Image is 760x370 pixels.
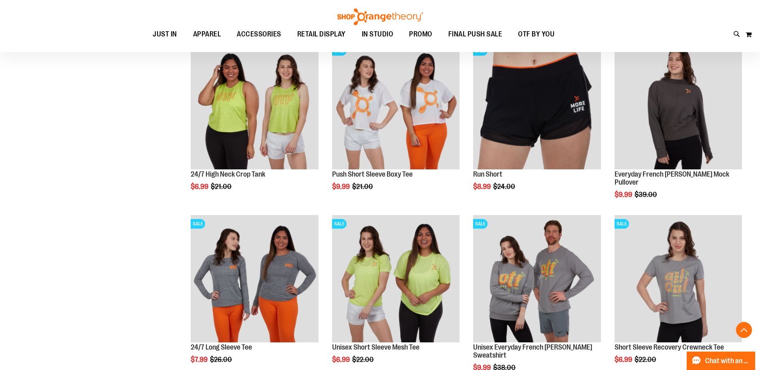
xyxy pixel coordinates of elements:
[328,38,464,211] div: product
[473,170,502,178] a: Run Short
[187,38,322,211] div: product
[332,42,460,171] a: Product image for Push Short Sleeve Boxy TeeSALE
[191,215,318,342] img: Product image for 24/7 Long Sleeve Tee
[332,343,419,351] a: Unisex Short Sleeve Mesh Tee
[473,215,601,342] img: Product image for Unisex Everyday French Terry Crewneck Sweatshirt
[440,25,510,43] a: FINAL PUSH SALE
[705,357,750,365] span: Chat with an Expert
[237,25,281,43] span: ACCESSORIES
[332,170,413,178] a: Push Short Sleeve Boxy Tee
[473,215,601,344] a: Product image for Unisex Everyday French Terry Crewneck SweatshirtSALE
[193,25,221,43] span: APPAREL
[615,42,742,169] img: Product image for Everyday French Terry Crop Mock Pullover
[354,25,401,44] a: IN STUDIO
[493,183,516,191] span: $24.00
[297,25,346,43] span: RETAIL DISPLAY
[185,25,229,44] a: APPAREL
[401,25,440,44] a: PROMO
[615,215,742,342] img: Short Sleeve Recovery Crewneck Tee primary image
[352,356,375,364] span: $22.00
[191,42,318,171] a: Product image for 24/7 High Neck Crop Tank
[615,191,633,199] span: $9.99
[473,42,601,169] img: Product image for Run Shorts
[332,183,351,191] span: $9.99
[332,215,460,344] a: Product image for Unisex Short Sleeve Mesh TeeSALE
[518,25,554,43] span: OTF BY YOU
[615,170,729,186] a: Everyday French [PERSON_NAME] Mock Pullover
[362,25,393,43] span: IN STUDIO
[473,219,488,229] span: SALE
[687,352,756,370] button: Chat with an Expert
[615,219,629,229] span: SALE
[191,356,209,364] span: $7.99
[191,343,252,351] a: 24/7 Long Sleeve Tee
[352,183,374,191] span: $21.00
[469,38,605,211] div: product
[191,215,318,344] a: Product image for 24/7 Long Sleeve TeeSALE
[736,322,752,338] button: Back To Top
[289,25,354,44] a: RETAIL DISPLAY
[409,25,432,43] span: PROMO
[615,42,742,171] a: Product image for Everyday French Terry Crop Mock Pullover
[635,191,658,199] span: $39.00
[336,8,424,25] img: Shop Orangetheory
[332,219,347,229] span: SALE
[191,219,205,229] span: SALE
[229,25,289,44] a: ACCESSORIES
[615,356,633,364] span: $6.99
[332,356,351,364] span: $6.99
[332,42,460,169] img: Product image for Push Short Sleeve Boxy Tee
[191,170,265,178] a: 24/7 High Neck Crop Tank
[473,183,492,191] span: $8.99
[211,183,233,191] span: $21.00
[611,38,746,219] div: product
[191,183,210,191] span: $6.99
[473,42,601,171] a: Product image for Run ShortsSALE
[615,215,742,344] a: Short Sleeve Recovery Crewneck Tee primary imageSALE
[448,25,502,43] span: FINAL PUSH SALE
[473,343,592,359] a: Unisex Everyday French [PERSON_NAME] Sweatshirt
[210,356,233,364] span: $26.00
[153,25,177,43] span: JUST IN
[510,25,562,44] a: OTF BY YOU
[615,343,724,351] a: Short Sleeve Recovery Crewneck Tee
[635,356,657,364] span: $22.00
[145,25,185,44] a: JUST IN
[332,215,460,342] img: Product image for Unisex Short Sleeve Mesh Tee
[191,42,318,169] img: Product image for 24/7 High Neck Crop Tank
